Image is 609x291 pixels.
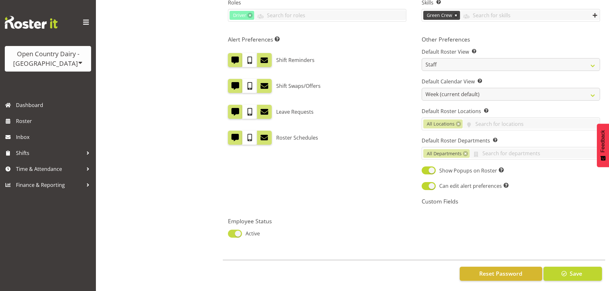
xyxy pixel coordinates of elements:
span: Roster [16,116,93,126]
span: Dashboard [16,100,93,110]
label: Shift Swaps/Offers [276,79,321,93]
div: Open Country Dairy - [GEOGRAPHIC_DATA] [11,49,85,68]
span: All Departments [427,150,462,157]
span: Reset Password [479,269,522,278]
label: Default Roster View [422,48,600,56]
label: Default Calendar View [422,78,600,85]
span: Driver [233,12,246,19]
button: Feedback - Show survey [597,124,609,167]
h5: Alert Preferences [228,36,406,43]
button: Reset Password [460,267,542,281]
span: Shifts [16,148,83,158]
span: All Locations [427,120,455,127]
span: Active [242,230,260,237]
input: Search for roles [254,10,406,20]
span: Green Crew [427,12,452,19]
span: Time & Attendance [16,164,83,174]
label: Roster Schedules [276,131,318,145]
label: Default Roster Locations [422,107,600,115]
input: Search for skills [460,10,600,20]
h5: Other Preferences [422,36,600,43]
label: Default Roster Departments [422,137,600,144]
span: Show Popups on Roster [436,167,504,174]
h5: Custom Fields [422,198,600,205]
span: Inbox [16,132,93,142]
span: Feedback [600,130,606,152]
button: Save [543,267,602,281]
label: Leave Requests [276,105,314,119]
input: Search for locations [463,119,600,129]
input: Search for departments [470,149,600,158]
h5: Employee Status [228,218,410,225]
span: Finance & Reporting [16,180,83,190]
img: Rosterit website logo [5,16,58,29]
span: Save [570,269,582,278]
span: Can edit alert preferences [436,182,509,190]
label: Shift Reminders [276,53,315,67]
